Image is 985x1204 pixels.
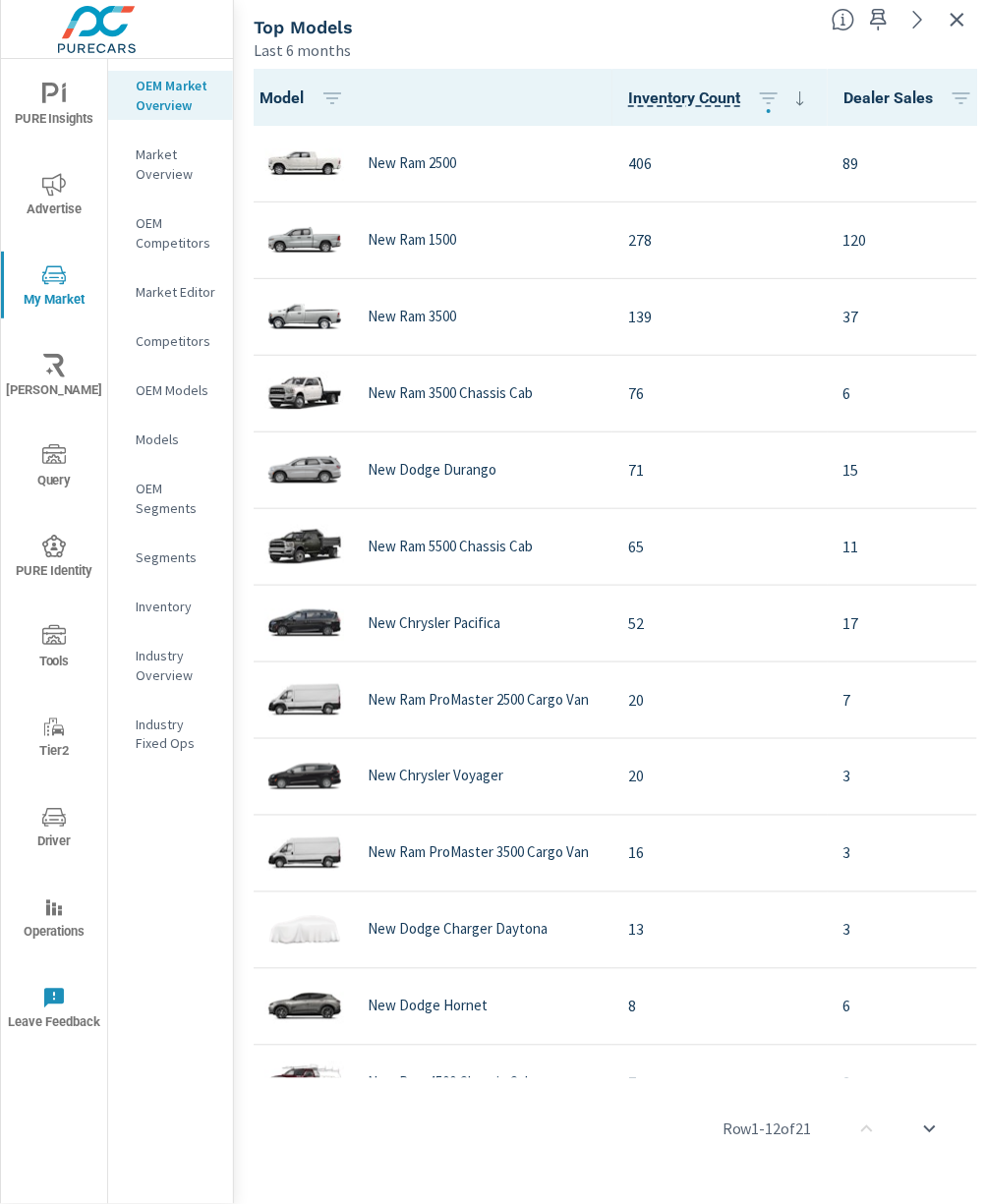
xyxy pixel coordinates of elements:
[368,231,456,249] p: New Ram 1500
[628,995,812,1018] p: 8
[628,918,812,942] p: 13
[108,543,233,572] div: Segments
[843,841,981,865] p: 3
[628,458,812,482] p: 71
[265,134,344,193] img: glamour
[265,440,344,499] img: glamour
[265,1054,344,1113] img: glamour
[843,995,981,1018] p: 6
[265,594,344,653] img: glamour
[265,977,344,1036] img: glamour
[108,474,233,523] div: OEM Segments
[136,144,217,184] p: Market Overview
[254,17,353,37] h5: Top Models
[863,4,895,35] span: Save this to your personalized report
[136,646,217,685] p: Industry Overview
[7,444,101,492] span: Query
[108,208,233,258] div: OEM Competitors
[843,151,981,175] p: 89
[843,611,981,635] p: 17
[902,4,934,35] a: See more details in report
[108,326,233,356] div: Competitors
[368,768,503,785] p: New Chrysler Voyager
[108,277,233,307] div: Market Editor
[265,517,344,576] img: glamour
[368,614,500,632] p: New Chrysler Pacifica
[7,535,101,583] span: PURE Identity
[368,538,533,555] p: New Ram 5500 Chassis Cab
[368,461,496,479] p: New Dodge Durango
[7,83,101,131] span: PURE Insights
[108,71,233,120] div: OEM Market Overview
[136,76,217,115] p: OEM Market Overview
[108,140,233,189] div: Market Overview
[7,263,101,312] span: My Market
[942,4,973,35] button: Exit Fullscreen
[136,479,217,518] p: OEM Segments
[906,1106,954,1153] button: scroll to bottom
[7,896,101,945] span: Operations
[7,716,101,764] span: Tier2
[7,806,101,854] span: Driver
[723,1118,812,1141] p: Row 1 - 12 of 21
[628,305,812,328] p: 139
[368,844,589,862] p: New Ram ProMaster 3500 Cargo Van
[260,86,352,110] span: Model
[368,308,456,325] p: New Ram 3500
[628,151,812,175] p: 406
[136,547,217,567] p: Segments
[136,282,217,302] p: Market Editor
[265,210,344,269] img: glamour
[628,535,812,558] p: 65
[628,381,812,405] p: 76
[628,228,812,252] p: 278
[843,86,981,110] span: Dealer Sales
[368,384,533,402] p: New Ram 3500 Chassis Cab
[843,381,981,405] p: 6
[628,86,812,110] span: Inventory Count
[628,688,812,712] p: 20
[832,8,855,31] span: Find the biggest opportunities within your model lineup nationwide. [Source: Market registration ...
[265,364,344,423] img: glamour
[136,597,217,616] p: Inventory
[108,375,233,405] div: OEM Models
[108,710,233,759] div: Industry Fixed Ops
[265,900,344,959] img: glamour
[1,59,107,1054] div: nav menu
[628,841,812,865] p: 16
[254,38,351,62] p: Last 6 months
[368,921,548,939] p: New Dodge Charger Daytona
[7,173,101,221] span: Advertise
[843,918,981,942] p: 3
[265,670,344,729] img: glamour
[108,592,233,621] div: Inventory
[7,625,101,673] span: Tools
[628,611,812,635] p: 52
[136,213,217,253] p: OEM Competitors
[843,305,981,328] p: 37
[368,691,589,709] p: New Ram ProMaster 2500 Cargo Van
[265,824,344,883] img: glamour
[136,331,217,351] p: Competitors
[843,688,981,712] p: 7
[108,425,233,454] div: Models
[628,765,812,788] p: 20
[843,535,981,558] p: 11
[265,287,344,346] img: glamour
[843,458,981,482] p: 15
[108,641,233,690] div: Industry Overview
[628,86,740,110] span: The number of vehicles currently in dealer inventory. This does not include shared inventory, nor...
[136,715,217,754] p: Industry Fixed Ops
[843,228,981,252] p: 120
[7,987,101,1035] span: Leave Feedback
[7,354,101,402] span: [PERSON_NAME]
[136,430,217,449] p: Models
[136,380,217,400] p: OEM Models
[265,747,344,806] img: glamour
[368,154,456,172] p: New Ram 2500
[368,998,488,1015] p: New Dodge Hornet
[843,765,981,788] p: 3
